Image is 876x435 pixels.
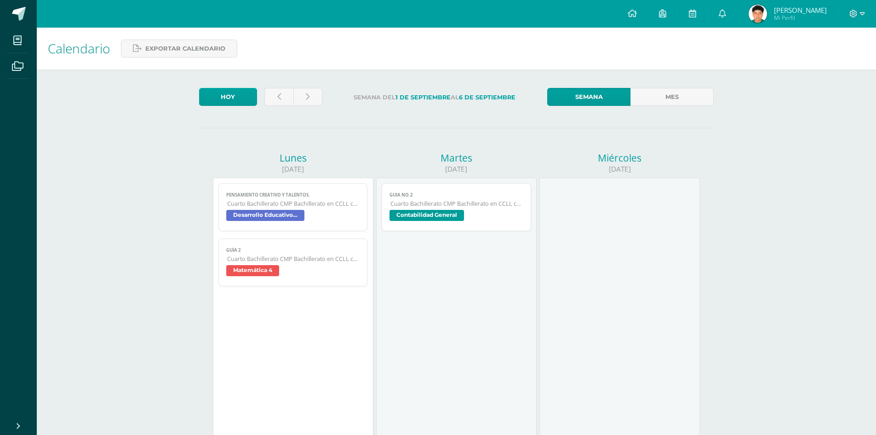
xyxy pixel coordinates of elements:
[218,238,368,286] a: Guía 2Cuarto Bachillerato CMP Bachillerato en CCLL con Orientación en ComputaciónMatemática 4
[774,14,827,22] span: Mi Perfil
[389,192,523,198] span: GUIA NO.2
[547,88,630,106] a: Semana
[226,192,360,198] span: Pensamiento Creativo y Talentos.
[213,164,373,174] div: [DATE]
[227,200,360,208] span: Cuarto Bachillerato CMP Bachillerato en CCLL con Orientación en Computación
[459,94,515,101] strong: 6 de Septiembre
[226,247,360,253] span: Guía 2
[227,255,360,263] span: Cuarto Bachillerato CMP Bachillerato en CCLL con Orientación en Computación
[376,151,537,164] div: Martes
[121,40,237,58] a: Exportar calendario
[213,151,373,164] div: Lunes
[218,183,368,231] a: Pensamiento Creativo y Talentos.Cuarto Bachillerato CMP Bachillerato en CCLL con Orientación en C...
[145,40,225,57] span: Exportar calendario
[330,88,540,107] label: Semana del al
[226,265,279,276] span: Matemática 4
[774,6,827,15] span: [PERSON_NAME]
[539,151,700,164] div: Miércoles
[382,183,531,231] a: GUIA NO.2Cuarto Bachillerato CMP Bachillerato en CCLL con Orientación en ComputaciónContabilidad ...
[389,210,464,221] span: Contabilidad General
[395,94,451,101] strong: 1 de Septiembre
[376,164,537,174] div: [DATE]
[539,164,700,174] div: [DATE]
[226,210,304,221] span: Desarrollo Educativo y Proyecto de Vida
[48,40,110,57] span: Calendario
[390,200,523,208] span: Cuarto Bachillerato CMP Bachillerato en CCLL con Orientación en Computación
[199,88,257,106] a: Hoy
[749,5,767,23] img: e9d91ea00b48b57708557aa0828f96c6.png
[630,88,714,106] a: Mes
